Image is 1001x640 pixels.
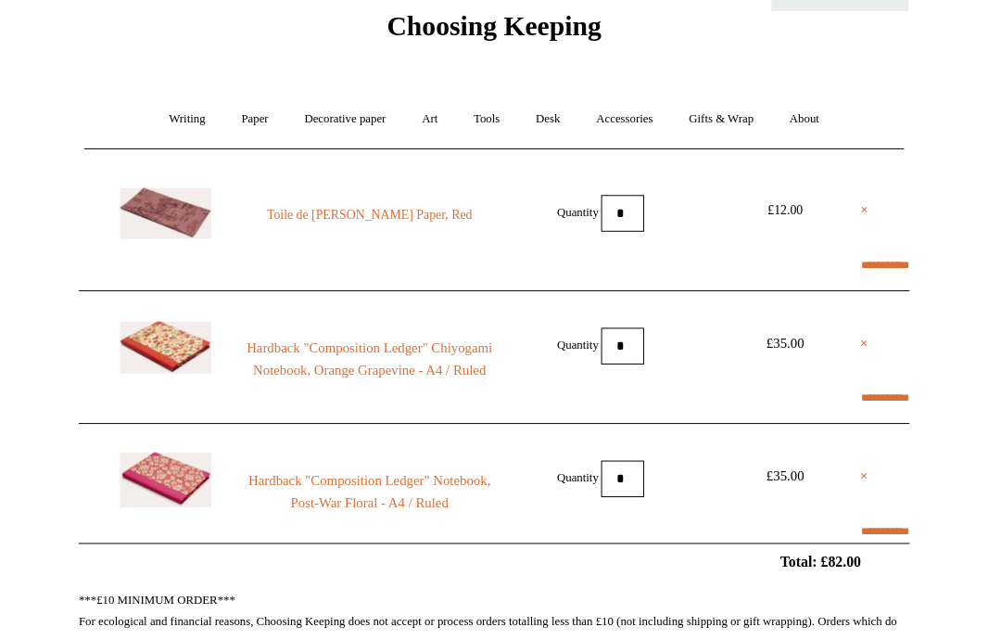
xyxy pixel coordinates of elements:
a: Choosing Keeping [392,25,609,38]
a: Decorative paper [292,96,408,146]
img: Toile de Jouy Tissue Paper, Red [121,190,214,242]
span: Choosing Keeping [392,10,609,41]
a: Hardback "Composition Ledger" Chiyogami Notebook, Orange Grapevine - A4 / Ruled [248,341,500,386]
a: Toile de [PERSON_NAME] Paper, Red [248,207,500,229]
div: £35.00 [754,471,837,493]
a: Hardback "Composition Ledger" Notebook, Post-War Floral - A4 / Ruled [248,476,500,520]
img: Hardback "Composition Ledger" Chiyogami Notebook, Orange Grapevine - A4 / Ruled [121,326,214,378]
div: £12.00 [754,202,837,224]
a: Accessories [588,96,678,146]
a: Desk [526,96,585,146]
a: Paper [228,96,289,146]
h2: Total: £82.00 [37,560,964,578]
label: Quantity [564,207,607,221]
label: Quantity [564,341,607,355]
a: × [871,471,880,493]
a: Gifts & Wrap [681,96,780,146]
label: Quantity [564,476,607,490]
a: × [871,337,880,359]
a: × [872,202,880,224]
a: Tools [463,96,524,146]
a: Art [411,96,460,146]
img: Hardback "Composition Ledger" Notebook, Post-War Floral - A4 / Ruled [121,458,214,514]
div: £35.00 [754,337,837,359]
a: Writing [155,96,225,146]
a: About [783,96,847,146]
